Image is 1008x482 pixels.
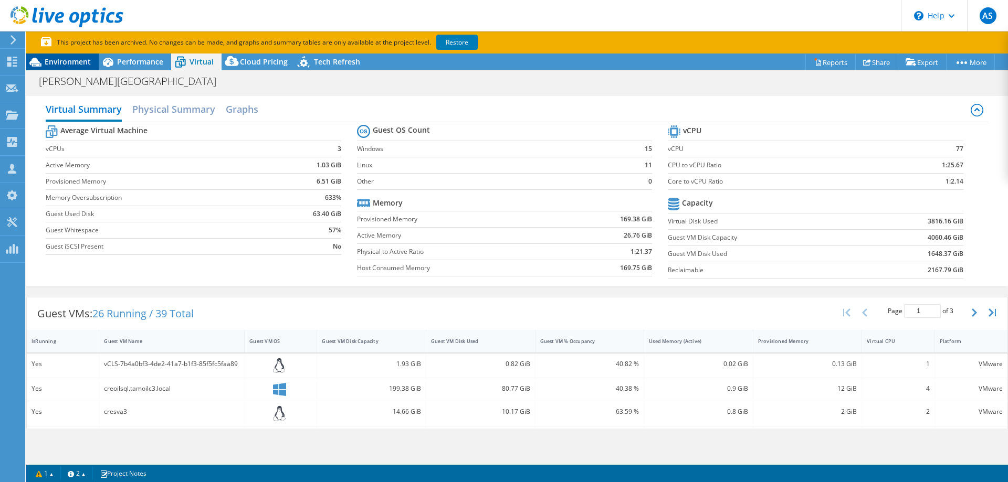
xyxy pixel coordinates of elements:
label: Reclaimable [668,265,867,275]
h1: [PERSON_NAME][GEOGRAPHIC_DATA] [34,76,233,87]
b: 1:21.37 [631,247,652,257]
input: jump to page [904,304,941,318]
b: 1.03 GiB [317,160,341,170]
div: 0.82 GiB [431,358,530,370]
div: Guest VM % Occupancy [540,338,627,345]
div: 63.59 % [540,406,639,417]
p: This project has been archived. No changes can be made, and graphs and summary tables are only av... [41,37,555,48]
label: vCPUs [46,144,277,154]
div: 40.82 % [540,358,639,370]
b: 4060.46 GiB [928,232,963,243]
div: 40.38 % [540,383,639,394]
b: 77 [956,144,963,154]
div: Guest VM OS [249,338,299,345]
label: Provisioned Memory [357,214,566,224]
div: Guest VM Disk Used [431,338,518,345]
label: Guest Used Disk [46,209,277,219]
div: 0.02 GiB [649,358,748,370]
div: 2 GiB [758,406,857,417]
div: 0.9 GiB [649,383,748,394]
div: 14.66 GiB [322,406,421,417]
div: Guest VM Disk Capacity [322,338,408,345]
a: Export [898,54,947,70]
div: Platform [940,338,990,345]
div: Virtual CPU [867,338,917,345]
div: 1.93 GiB [322,358,421,370]
span: Page of [888,304,953,318]
label: Guest Whitespace [46,225,277,235]
span: Tech Refresh [314,57,360,67]
label: Linux [357,160,625,170]
div: 80.77 GiB [431,383,530,394]
label: Active Memory [357,230,566,241]
div: 0.8 GiB [649,406,748,417]
div: VMware [940,358,1003,370]
b: 633% [325,192,341,203]
b: 11 [645,160,652,170]
h2: Graphs [226,99,258,120]
b: 15 [645,144,652,154]
span: AS [980,7,996,24]
a: 1 [28,467,61,480]
div: Yes [31,358,94,370]
label: Core to vCPU Ratio [668,176,886,187]
b: vCPU [683,125,701,136]
b: 3816.16 GiB [928,216,963,227]
label: Guest VM Disk Used [668,249,867,259]
b: Capacity [682,198,713,208]
div: Provisioned Memory [758,338,845,345]
label: Active Memory [46,160,277,170]
b: 1648.37 GiB [928,249,963,259]
label: Provisioned Memory [46,176,277,187]
b: 6.51 GiB [317,176,341,187]
label: vCPU [668,144,886,154]
b: 169.38 GiB [620,214,652,224]
div: Yes [31,383,94,394]
span: Environment [45,57,91,67]
b: 57% [329,225,341,235]
span: Cloud Pricing [240,57,288,67]
h2: Virtual Summary [46,99,122,122]
div: VMware [940,383,1003,394]
label: Physical to Active Ratio [357,247,566,257]
label: Memory Oversubscription [46,192,277,203]
b: Average Virtual Machine [60,125,148,136]
span: Performance [117,57,163,67]
a: 2 [60,467,93,480]
div: cresva3 [104,406,239,417]
div: Yes [31,406,94,417]
span: 3 [950,306,953,315]
span: Virtual [190,57,214,67]
b: 26.76 GiB [624,230,652,241]
label: Host Consumed Memory [357,263,566,273]
span: 26 Running / 39 Total [92,306,194,320]
label: Windows [357,144,625,154]
div: 2 [867,406,929,417]
label: Virtual Disk Used [668,216,867,227]
div: 10.17 GiB [431,406,530,417]
label: CPU to vCPU Ratio [668,160,886,170]
div: 199.38 GiB [322,383,421,394]
b: 0 [648,176,652,187]
b: No [333,241,341,252]
a: Share [855,54,898,70]
h2: Physical Summary [132,99,215,120]
b: Guest OS Count [373,125,430,135]
a: Restore [436,35,478,50]
label: Guest VM Disk Capacity [668,232,867,243]
div: Used Memory (Active) [649,338,736,345]
label: Other [357,176,625,187]
a: Project Notes [92,467,154,480]
label: Guest iSCSI Present [46,241,277,252]
div: IsRunning [31,338,81,345]
a: More [946,54,995,70]
div: 4 [867,383,929,394]
b: 63.40 GiB [313,209,341,219]
b: Memory [373,198,403,208]
a: Reports [805,54,856,70]
div: 0.13 GiB [758,358,857,370]
div: VMware [940,406,1003,417]
b: 1:2.14 [946,176,963,187]
div: creoilsql.tamoilc3.local [104,383,239,394]
b: 169.75 GiB [620,263,652,273]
